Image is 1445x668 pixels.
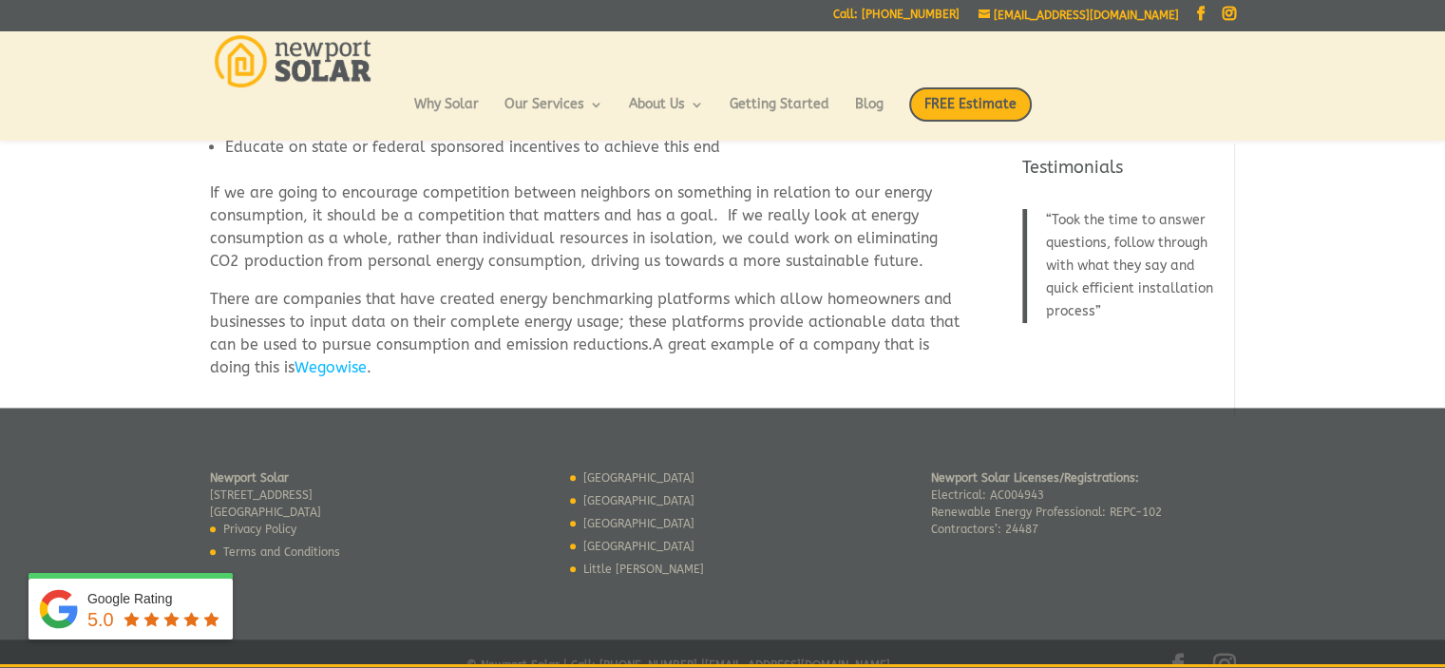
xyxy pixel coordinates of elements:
[629,98,704,130] a: About Us
[931,471,1139,485] strong: Newport Solar Licenses/Registrations:
[583,563,704,576] a: Little [PERSON_NAME]
[210,471,289,485] strong: Newport Solar
[583,517,694,530] a: [GEOGRAPHIC_DATA]
[855,98,884,130] a: Blog
[730,98,829,130] a: Getting Started
[583,471,694,485] a: [GEOGRAPHIC_DATA]
[909,87,1032,141] a: FREE Estimate
[1022,156,1223,189] h4: Testimonials
[931,469,1162,538] p: Electrical: AC004943 Renewable Energy Professional: REPC-102 Contractors’: 24487
[210,290,960,353] span: There are companies that have created energy benchmarking platforms which allow homeowners and bu...
[223,545,340,559] a: Terms and Conditions
[583,540,694,553] a: [GEOGRAPHIC_DATA]
[414,98,479,130] a: Why Solar
[504,98,603,130] a: Our Services
[223,523,296,536] a: Privacy Policy
[87,609,114,630] span: 5.0
[295,358,367,376] a: Wegowise
[833,9,960,29] a: Call: [PHONE_NUMBER]
[225,138,720,156] span: Educate on state or federal sponsored incentives to achieve this end
[1046,212,1213,319] span: Took the time to answer questions, follow through with what they say and quick efficient installa...
[909,87,1032,122] span: FREE Estimate
[87,589,223,608] div: Google Rating
[210,469,340,521] p: [STREET_ADDRESS] [GEOGRAPHIC_DATA]
[215,35,371,87] img: Newport Solar | Solar Energy Optimized.
[210,183,938,270] span: If we are going to encourage competition between neighbors on something in relation to our energy...
[583,494,694,507] a: [GEOGRAPHIC_DATA]
[210,335,929,376] span: A great example of a company that is doing this is .
[979,9,1179,22] a: [EMAIL_ADDRESS][DOMAIN_NAME]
